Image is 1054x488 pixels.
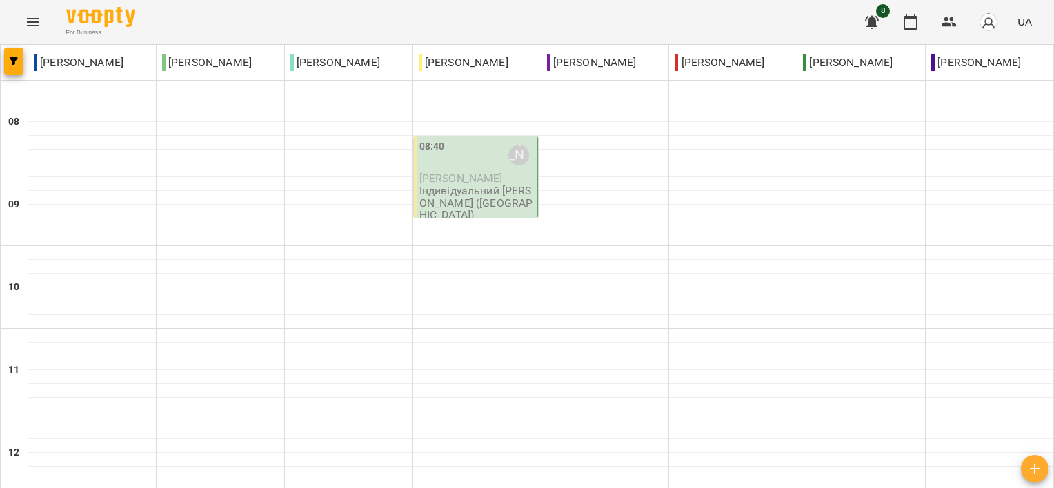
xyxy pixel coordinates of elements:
[17,6,50,39] button: Menu
[419,139,445,154] label: 08:40
[547,54,637,71] p: [PERSON_NAME]
[1017,14,1032,29] span: UA
[8,363,19,378] h6: 11
[876,4,890,18] span: 8
[675,54,764,71] p: [PERSON_NAME]
[162,54,252,71] p: [PERSON_NAME]
[8,197,19,212] h6: 09
[1012,9,1037,34] button: UA
[508,145,529,165] div: Вікторія Чорна
[979,12,998,32] img: avatar_s.png
[419,185,535,221] p: Індивідуальний [PERSON_NAME] ([GEOGRAPHIC_DATA])
[419,172,503,185] span: [PERSON_NAME]
[8,280,19,295] h6: 10
[66,28,135,37] span: For Business
[34,54,123,71] p: [PERSON_NAME]
[290,54,380,71] p: [PERSON_NAME]
[803,54,893,71] p: [PERSON_NAME]
[66,7,135,27] img: Voopty Logo
[8,114,19,130] h6: 08
[419,54,508,71] p: [PERSON_NAME]
[8,445,19,460] h6: 12
[931,54,1021,71] p: [PERSON_NAME]
[1021,455,1048,482] button: Створити урок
